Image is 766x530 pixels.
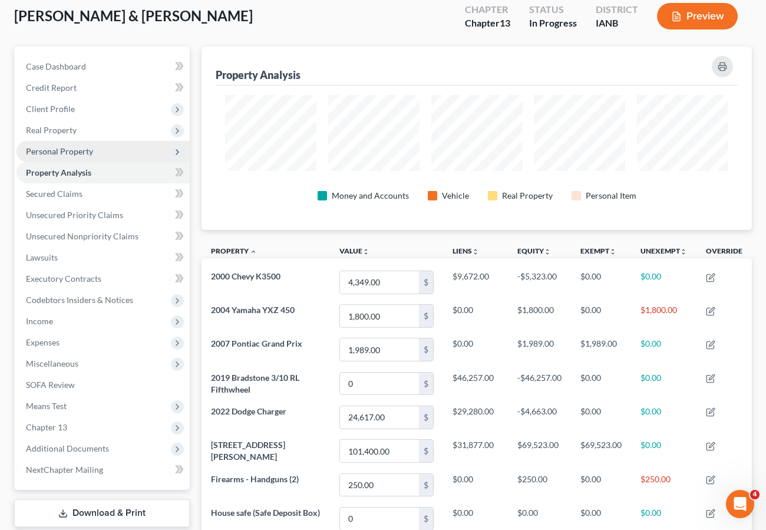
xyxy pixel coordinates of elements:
[750,490,760,499] span: 4
[529,3,577,17] div: Status
[340,440,419,462] input: 0.00
[340,305,419,327] input: 0.00
[443,367,508,400] td: $46,257.00
[362,248,369,255] i: unfold_more
[640,246,687,255] a: Unexemptunfold_more
[26,146,93,156] span: Personal Property
[508,434,571,468] td: $69,523.00
[419,474,433,496] div: $
[419,271,433,294] div: $
[339,246,369,255] a: Valueunfold_more
[726,490,754,518] iframe: Intercom live chat
[332,190,409,202] div: Money and Accounts
[211,406,286,416] span: 2022 Dodge Charger
[26,380,75,390] span: SOFA Review
[16,247,190,268] a: Lawsuits
[26,189,82,199] span: Secured Claims
[26,104,75,114] span: Client Profile
[419,508,433,530] div: $
[340,508,419,530] input: 0.00
[571,265,631,299] td: $0.00
[16,183,190,205] a: Secured Claims
[571,400,631,434] td: $0.00
[631,434,696,468] td: $0.00
[211,338,302,348] span: 2007 Pontiac Grand Prix
[340,271,419,294] input: 0.00
[443,434,508,468] td: $31,877.00
[419,373,433,395] div: $
[508,400,571,434] td: -$4,663.00
[508,333,571,367] td: $1,989.00
[571,468,631,502] td: $0.00
[26,422,67,432] span: Chapter 13
[26,61,86,71] span: Case Dashboard
[16,459,190,480] a: NextChapter Mailing
[500,17,510,28] span: 13
[16,162,190,183] a: Property Analysis
[609,248,616,255] i: unfold_more
[16,226,190,247] a: Unsecured Nonpriority Claims
[442,190,469,202] div: Vehicle
[26,210,123,220] span: Unsecured Priority Claims
[14,499,190,527] a: Download & Print
[580,246,616,255] a: Exemptunfold_more
[211,474,299,484] span: Firearms - Handguns (2)
[250,248,257,255] i: expand_less
[26,295,133,305] span: Codebtors Insiders & Notices
[340,474,419,496] input: 0.00
[631,265,696,299] td: $0.00
[657,3,738,29] button: Preview
[680,248,687,255] i: unfold_more
[340,373,419,395] input: 0.00
[419,406,433,429] div: $
[443,333,508,367] td: $0.00
[211,373,299,394] span: 2019 Bradstone 3/10 RL Fifthwheel
[631,468,696,502] td: $250.00
[443,468,508,502] td: $0.00
[26,167,91,177] span: Property Analysis
[465,17,510,30] div: Chapter
[596,17,638,30] div: IANB
[211,271,280,281] span: 2000 Chevy K3500
[508,299,571,333] td: $1,800.00
[631,367,696,400] td: $0.00
[596,3,638,17] div: District
[26,83,77,93] span: Credit Report
[443,299,508,333] td: $0.00
[211,246,257,255] a: Property expand_less
[16,77,190,98] a: Credit Report
[631,299,696,333] td: $1,800.00
[586,190,636,202] div: Personal Item
[571,434,631,468] td: $69,523.00
[508,367,571,400] td: -$46,257.00
[517,246,551,255] a: Equityunfold_more
[508,265,571,299] td: -$5,323.00
[26,125,77,135] span: Real Property
[631,333,696,367] td: $0.00
[14,7,253,24] span: [PERSON_NAME] & [PERSON_NAME]
[529,17,577,30] div: In Progress
[631,400,696,434] td: $0.00
[26,231,138,241] span: Unsecured Nonpriority Claims
[502,190,553,202] div: Real Property
[472,248,479,255] i: unfold_more
[465,3,510,17] div: Chapter
[419,440,433,462] div: $
[211,305,295,315] span: 2004 Yamaha YXZ 450
[26,252,58,262] span: Lawsuits
[16,374,190,396] a: SOFA Review
[571,333,631,367] td: $1,989.00
[419,305,433,327] div: $
[211,440,285,462] span: [STREET_ADDRESS][PERSON_NAME]
[571,299,631,333] td: $0.00
[16,268,190,289] a: Executory Contracts
[26,358,78,368] span: Miscellaneous
[26,401,67,411] span: Means Test
[216,68,301,82] div: Property Analysis
[544,248,551,255] i: unfold_more
[26,316,53,326] span: Income
[696,239,752,266] th: Override
[211,508,320,518] span: House safe (Safe Deposit Box)
[443,265,508,299] td: $9,672.00
[26,274,101,284] span: Executory Contracts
